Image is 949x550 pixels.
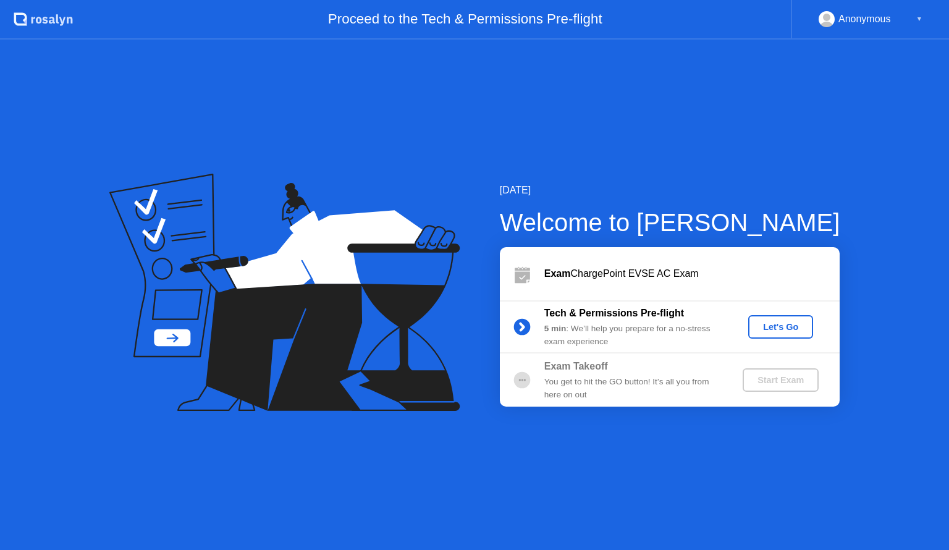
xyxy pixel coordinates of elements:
div: Welcome to [PERSON_NAME] [500,204,840,241]
div: Let's Go [753,322,808,332]
div: : We’ll help you prepare for a no-stress exam experience [544,323,722,348]
div: [DATE] [500,183,840,198]
b: Exam Takeoff [544,361,608,371]
b: 5 min [544,324,567,333]
button: Start Exam [743,368,819,392]
div: ▼ [916,11,922,27]
b: Exam [544,268,571,279]
div: You get to hit the GO button! It’s all you from here on out [544,376,722,401]
div: Start Exam [748,375,814,385]
b: Tech & Permissions Pre-flight [544,308,684,318]
div: ChargePoint EVSE AC Exam [544,266,840,281]
div: Anonymous [838,11,891,27]
button: Let's Go [748,315,813,339]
